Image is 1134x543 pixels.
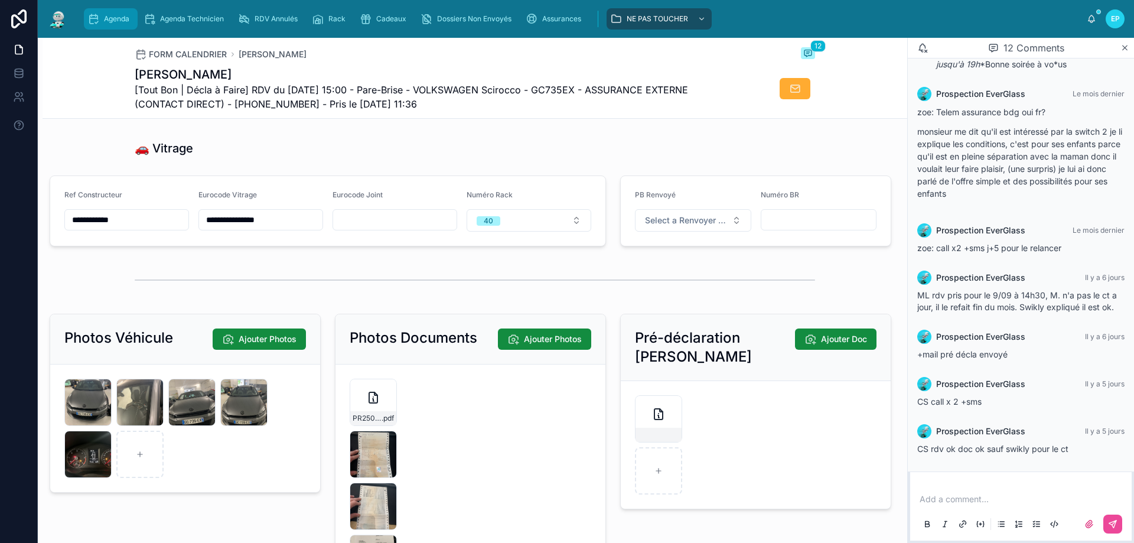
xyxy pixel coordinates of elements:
[498,329,591,350] button: Ajouter Photos
[936,331,1025,343] span: Prospection EverGlass
[353,414,382,423] span: PR2509-0004
[135,140,193,157] h1: 🚗 Vitrage
[607,8,712,30] a: NE PAS TOUCHER
[917,290,1117,312] span: ML rdv pris pour le 9/09 à 14h30, M. n'a pas le ct a jour, il le refait fin du mois. Swikly expli...
[1085,273,1125,282] span: Il y a 6 jours
[917,106,1125,118] p: zoe: Telem assurance bdg oui fr?
[1085,427,1125,435] span: Il y a 5 jours
[801,47,815,61] button: 12
[917,125,1125,200] p: monsieur me dit qu'il est intéressé par la switch 2 je li explique les conditions, c'est pour ses...
[627,14,688,24] span: NE PAS TOUCHER
[437,14,511,24] span: Dossiers Non Envoyés
[645,214,727,226] span: Select a Renvoyer Vitrage
[149,48,227,60] span: FORM CALENDRIER
[917,444,1068,454] span: CS rdv ok doc ok sauf swikly pour le ct
[356,8,415,30] a: Cadeaux
[917,396,982,407] span: CS call x 2 +sms
[104,14,129,24] span: Agenda
[522,8,589,30] a: Assurances
[917,349,1008,359] span: +mail pré décla envoyé
[936,88,1025,100] span: Prospection EverGlass
[635,329,795,366] h2: Pré-déclaration [PERSON_NAME]
[917,243,1061,253] span: zoe: call x2 +sms j+5 pour le relancer
[47,9,69,28] img: App logo
[467,209,591,232] button: Select Button
[936,378,1025,390] span: Prospection EverGlass
[350,329,477,347] h2: Photos Documents
[160,14,224,24] span: Agenda Technicien
[1111,14,1120,24] span: EP
[467,190,513,199] span: Numéro Rack
[213,329,306,350] button: Ajouter Photos
[239,48,307,60] a: [PERSON_NAME]
[936,225,1025,236] span: Prospection EverGlass
[484,216,493,226] div: 40
[795,329,876,350] button: Ajouter Doc
[761,190,799,199] span: Numéro BR
[936,272,1025,284] span: Prospection EverGlass
[198,190,257,199] span: Eurocode Vitrage
[1003,41,1064,55] span: 12 Comments
[64,190,122,199] span: Ref Constructeur
[234,8,306,30] a: RDV Annulés
[936,425,1025,437] span: Prospection EverGlass
[78,6,1087,32] div: scrollable content
[64,329,173,347] h2: Photos Véhicule
[635,190,676,199] span: PB Renvoyé
[255,14,298,24] span: RDV Annulés
[135,48,227,60] a: FORM CALENDRIER
[524,333,582,345] span: Ajouter Photos
[417,8,520,30] a: Dossiers Non Envoyés
[135,66,726,83] h1: [PERSON_NAME]
[328,14,346,24] span: Rack
[810,40,826,52] span: 12
[308,8,354,30] a: Rack
[239,333,296,345] span: Ajouter Photos
[135,83,726,111] span: [Tout Bon | Décla à Faire] RDV du [DATE] 15:00 - Pare-Brise - VOLKSWAGEN Scirocco - GC735EX - ASS...
[821,333,867,345] span: Ajouter Doc
[140,8,232,30] a: Agenda Technicien
[635,209,751,232] button: Select Button
[542,14,581,24] span: Assurances
[1085,379,1125,388] span: Il y a 5 jours
[1073,226,1125,235] span: Le mois dernier
[333,190,383,199] span: Eurocode Joint
[1073,89,1125,98] span: Le mois dernier
[382,414,394,423] span: .pdf
[84,8,138,30] a: Agenda
[1085,332,1125,341] span: Il y a 6 jours
[376,14,406,24] span: Cadeaux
